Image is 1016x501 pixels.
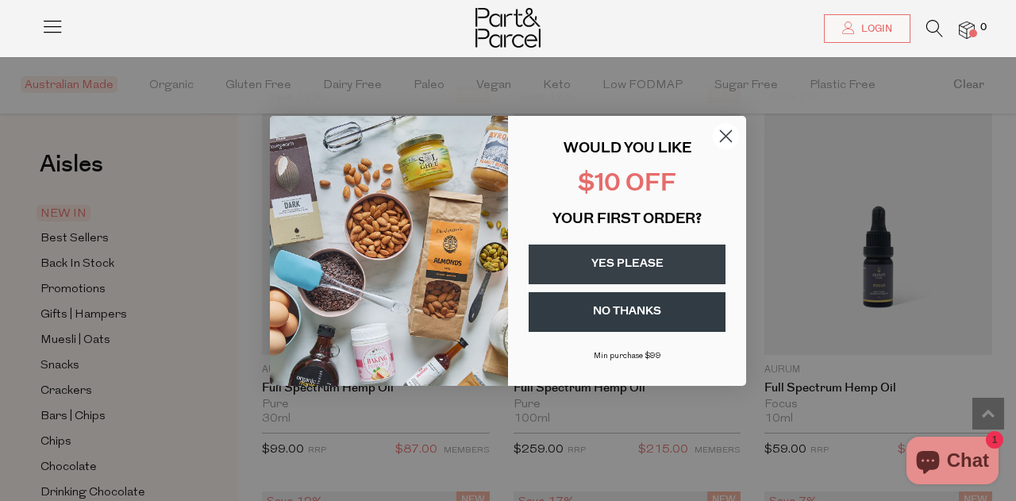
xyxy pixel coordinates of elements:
[594,352,661,360] span: Min purchase $99
[552,213,702,227] span: YOUR FIRST ORDER?
[824,14,910,43] a: Login
[270,116,508,386] img: 43fba0fb-7538-40bc-babb-ffb1a4d097bc.jpeg
[529,245,725,284] button: YES PLEASE
[712,122,740,150] button: Close dialog
[857,22,892,36] span: Login
[529,292,725,332] button: NO THANKS
[564,142,691,156] span: WOULD YOU LIKE
[578,172,676,197] span: $10 OFF
[902,437,1003,488] inbox-online-store-chat: Shopify online store chat
[959,21,975,38] a: 0
[475,8,541,48] img: Part&Parcel
[976,21,991,35] span: 0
